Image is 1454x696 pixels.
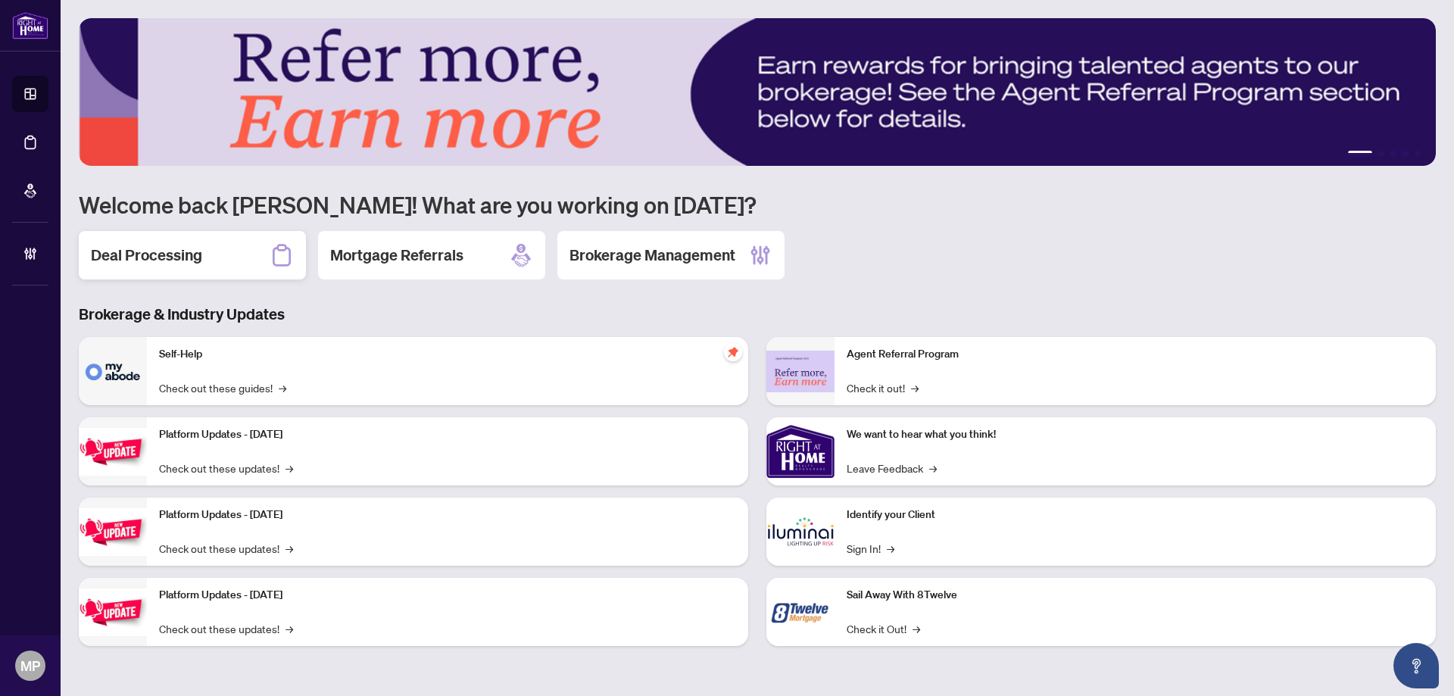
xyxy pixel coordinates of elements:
img: logo [12,11,48,39]
span: → [929,460,937,476]
button: Open asap [1393,643,1439,688]
span: → [887,540,894,557]
h1: Welcome back [PERSON_NAME]! What are you working on [DATE]? [79,190,1436,219]
button: 3 [1390,151,1396,157]
a: Sign In!→ [847,540,894,557]
h2: Mortgage Referrals [330,245,463,266]
p: We want to hear what you think! [847,426,1424,443]
a: Check it Out!→ [847,620,920,637]
span: pushpin [724,343,742,361]
button: 1 [1348,151,1372,157]
p: Platform Updates - [DATE] [159,507,736,523]
a: Check it out!→ [847,379,919,396]
p: Platform Updates - [DATE] [159,426,736,443]
span: → [913,620,920,637]
img: Identify your Client [766,498,835,566]
span: → [285,460,293,476]
img: Slide 0 [79,18,1436,166]
span: → [279,379,286,396]
span: → [285,620,293,637]
span: MP [20,655,40,676]
img: Platform Updates - July 8, 2025 [79,508,147,556]
button: 2 [1378,151,1384,157]
button: 5 [1415,151,1421,157]
h3: Brokerage & Industry Updates [79,304,1436,325]
a: Check out these updates!→ [159,620,293,637]
a: Check out these updates!→ [159,540,293,557]
span: → [911,379,919,396]
img: Self-Help [79,337,147,405]
a: Leave Feedback→ [847,460,937,476]
img: Agent Referral Program [766,351,835,392]
span: → [285,540,293,557]
img: Sail Away With 8Twelve [766,578,835,646]
a: Check out these guides!→ [159,379,286,396]
img: We want to hear what you think! [766,417,835,485]
button: 4 [1403,151,1409,157]
p: Platform Updates - [DATE] [159,587,736,604]
h2: Deal Processing [91,245,202,266]
img: Platform Updates - June 23, 2025 [79,588,147,636]
a: Check out these updates!→ [159,460,293,476]
img: Platform Updates - July 21, 2025 [79,428,147,476]
p: Identify your Client [847,507,1424,523]
p: Agent Referral Program [847,346,1424,363]
p: Self-Help [159,346,736,363]
h2: Brokerage Management [569,245,735,266]
p: Sail Away With 8Twelve [847,587,1424,604]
